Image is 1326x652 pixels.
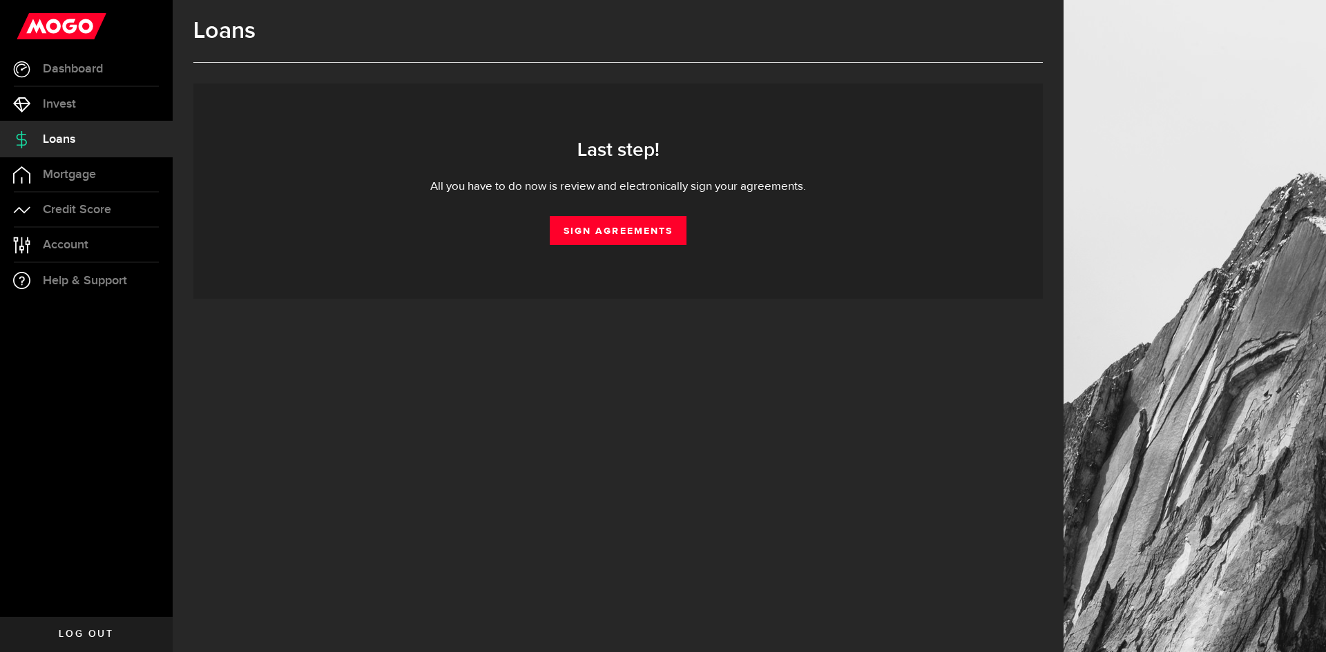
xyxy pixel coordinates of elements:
span: Mortgage [43,168,96,181]
span: Credit Score [43,204,111,216]
h3: Last step! [214,139,1022,161]
span: Log out [59,629,113,639]
div: All you have to do now is review and electronically sign your agreements. [214,179,1022,195]
span: Account [43,239,88,251]
h1: Loans [193,17,1043,45]
a: Sign Agreements [550,216,686,245]
span: Dashboard [43,63,103,75]
span: Loans [43,133,75,146]
span: Invest [43,98,76,110]
span: Help & Support [43,275,127,287]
